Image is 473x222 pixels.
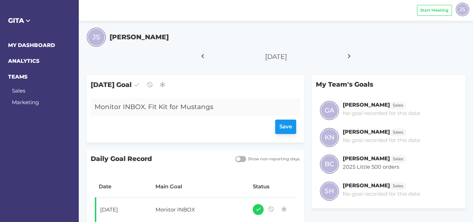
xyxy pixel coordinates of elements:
[343,155,390,162] h6: [PERSON_NAME]
[456,3,469,16] div: JS
[246,156,300,162] span: Show non-reporting days.
[87,75,304,94] span: [DATE] Goal
[312,75,465,93] p: My Team's Goals
[279,123,292,131] span: Save
[393,102,403,108] span: Sales
[343,109,420,117] p: No goal recorded for this date
[275,120,297,134] button: Save
[390,101,406,108] a: Sales
[393,183,403,189] span: Sales
[12,99,39,106] a: Marketing
[325,133,334,142] span: KN
[92,32,100,42] span: JS
[325,106,334,115] span: GA
[8,42,55,48] a: MY DASHBOARD
[390,128,406,135] a: Sales
[343,182,390,189] h6: [PERSON_NAME]
[393,129,403,135] span: Sales
[12,87,25,94] a: Sales
[152,202,241,220] div: Monitor INBOX
[390,182,406,189] a: Sales
[253,183,292,191] div: Status
[343,163,406,171] p: 2025 Little 500 orders
[8,58,40,64] a: ANALYTICS
[393,156,403,162] span: Sales
[110,32,169,42] h5: [PERSON_NAME]
[343,190,420,198] p: No goal recorded for this date
[459,5,465,13] span: JS
[99,183,148,191] div: Date
[343,128,390,135] h6: [PERSON_NAME]
[420,7,448,13] span: Start Meeting
[343,101,390,108] h6: [PERSON_NAME]
[8,16,71,26] h5: GITA
[325,186,334,196] span: SH
[8,73,71,81] h6: TEAMS
[265,53,287,61] span: [DATE]
[325,159,334,169] span: BC
[87,150,231,168] span: Daily Goal Record
[390,155,406,162] a: Sales
[417,5,452,16] button: Start Meeting
[155,183,245,191] div: Main Goal
[343,136,420,144] p: No goal recorded for this date
[91,98,283,116] div: Monitor INBOX. Fit Kit for Mustangs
